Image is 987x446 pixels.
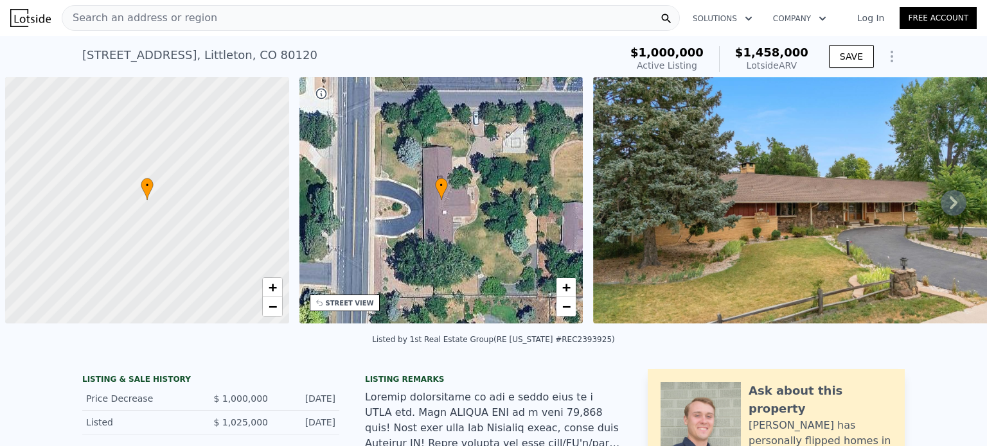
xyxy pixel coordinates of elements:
img: Lotside [10,9,51,27]
span: $ 1,000,000 [213,393,268,404]
span: $ 1,025,000 [213,417,268,427]
div: LISTING & SALE HISTORY [82,374,339,387]
span: • [141,180,154,191]
a: Zoom in [263,278,282,297]
span: $1,458,000 [735,46,808,59]
span: • [435,180,448,191]
span: + [562,279,571,295]
a: Zoom in [556,278,576,297]
button: Solutions [682,7,763,30]
div: Ask about this property [749,382,892,418]
button: Show Options [879,44,905,69]
span: $1,000,000 [630,46,704,59]
span: − [562,298,571,314]
div: [DATE] [278,416,335,429]
div: [DATE] [278,392,335,405]
div: Listed [86,416,200,429]
div: [STREET_ADDRESS] , Littleton , CO 80120 [82,46,317,64]
div: Price Decrease [86,392,200,405]
div: • [141,178,154,200]
span: − [268,298,276,314]
a: Zoom out [556,297,576,316]
a: Free Account [900,7,977,29]
button: SAVE [829,45,874,68]
div: Lotside ARV [735,59,808,72]
div: Listed by 1st Real Estate Group (RE [US_STATE] #REC2393925) [372,335,614,344]
a: Zoom out [263,297,282,316]
span: + [268,279,276,295]
span: Active Listing [637,60,697,71]
a: Log In [842,12,900,24]
span: Search an address or region [62,10,217,26]
button: Company [763,7,837,30]
div: STREET VIEW [326,298,374,308]
div: Listing remarks [365,374,622,384]
div: • [435,178,448,200]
